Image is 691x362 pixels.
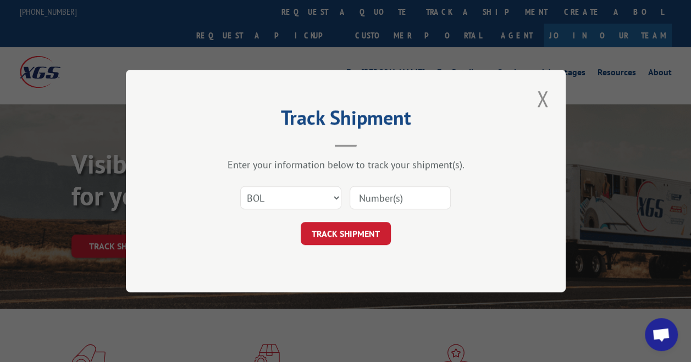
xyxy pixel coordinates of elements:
[181,110,511,131] h2: Track Shipment
[533,83,552,114] button: Close modal
[181,158,511,171] div: Enter your information below to track your shipment(s).
[301,222,391,245] button: TRACK SHIPMENT
[645,318,678,351] a: Open chat
[350,186,451,209] input: Number(s)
